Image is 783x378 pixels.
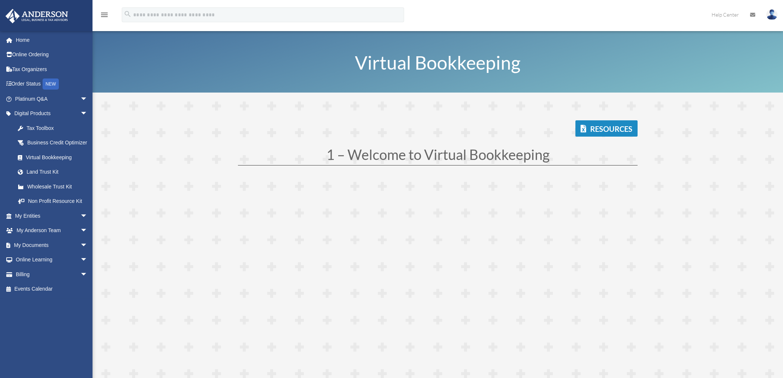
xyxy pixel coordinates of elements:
[26,153,86,162] div: Virtual Bookkeeping
[26,167,90,177] div: Land Trust Kit
[80,106,95,121] span: arrow_drop_down
[575,120,638,137] a: Resources
[26,124,90,133] div: Tax Toolbox
[5,282,99,297] a: Events Calendar
[80,252,95,268] span: arrow_drop_down
[5,33,99,47] a: Home
[26,182,90,191] div: Wholesale Trust Kit
[100,13,109,19] a: menu
[5,47,99,62] a: Online Ordering
[238,147,638,165] h1: 1 – Welcome to Virtual Bookkeeping
[5,223,99,238] a: My Anderson Teamarrow_drop_down
[766,9,777,20] img: User Pic
[10,121,99,136] a: Tax Toolbox
[5,62,99,77] a: Tax Organizers
[5,252,99,267] a: Online Learningarrow_drop_down
[80,223,95,238] span: arrow_drop_down
[5,77,99,92] a: Order StatusNEW
[3,9,70,23] img: Anderson Advisors Platinum Portal
[355,51,521,74] span: Virtual Bookkeeping
[80,267,95,282] span: arrow_drop_down
[100,10,109,19] i: menu
[5,238,99,252] a: My Documentsarrow_drop_down
[43,78,59,90] div: NEW
[80,238,95,253] span: arrow_drop_down
[5,208,99,223] a: My Entitiesarrow_drop_down
[80,91,95,107] span: arrow_drop_down
[124,10,132,18] i: search
[10,194,99,209] a: Non Profit Resource Kit
[10,165,99,180] a: Land Trust Kit
[5,106,99,121] a: Digital Productsarrow_drop_down
[10,179,99,194] a: Wholesale Trust Kit
[26,138,90,147] div: Business Credit Optimizer
[26,197,90,206] div: Non Profit Resource Kit
[10,136,99,150] a: Business Credit Optimizer
[5,267,99,282] a: Billingarrow_drop_down
[5,91,99,106] a: Platinum Q&Aarrow_drop_down
[10,150,95,165] a: Virtual Bookkeeping
[80,208,95,224] span: arrow_drop_down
